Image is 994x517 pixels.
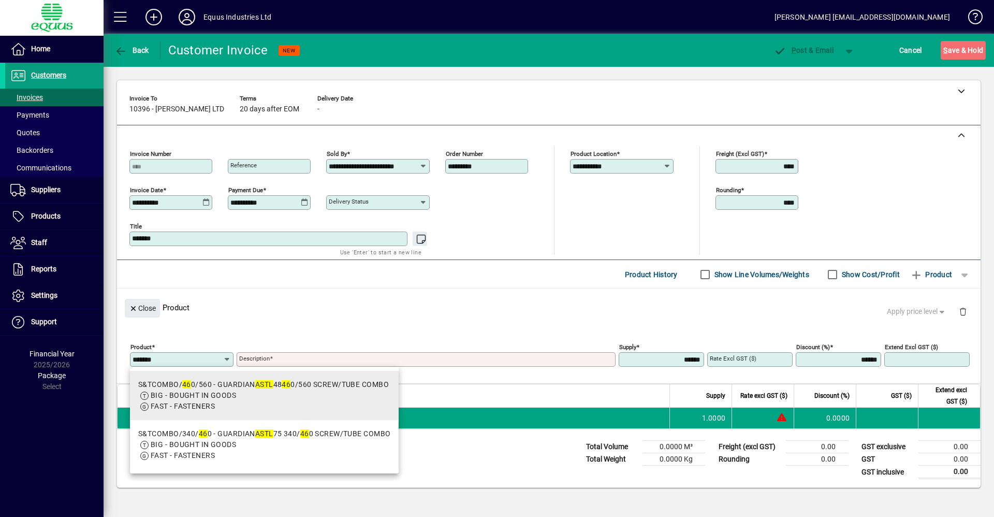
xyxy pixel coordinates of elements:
mat-label: Sold by [327,150,347,157]
span: Invoices [10,93,43,102]
button: Close [125,299,160,318]
div: Customer Invoice [168,42,268,59]
span: BIG - BOUGHT IN GOODS [151,391,236,399]
mat-label: Product location [571,150,617,157]
mat-label: Invoice date [130,186,163,194]
span: Package [38,371,66,380]
td: 0.0000 [794,408,856,428]
span: Communications [10,164,71,172]
div: Equus Industries Ltd [203,9,272,25]
mat-option: S&TCOMBO/340/460 - GUARDIAN ASTL75 340/460 SCREW/TUBE COMBO [130,420,399,469]
app-page-header-button: Delete [951,307,975,316]
span: Supply [706,390,725,401]
a: Backorders [5,141,104,159]
td: GST inclusive [856,466,918,479]
span: Payments [10,111,49,119]
span: GST ($) [891,390,912,401]
td: Total Weight [581,453,643,466]
span: Quotes [10,128,40,137]
td: 0.00 [918,466,981,479]
span: Extend excl GST ($) [925,384,967,407]
span: Financial Year [30,350,75,358]
span: NEW [283,47,296,54]
span: BIG - BOUGHT IN GOODS [151,440,236,449]
mat-option: S&TCOMBO/460/560 - GUARDIAN ASTL48 460/560 SCREW/TUBE COMBO [130,371,399,420]
span: 20 days after EOM [240,105,299,113]
mat-label: Rounding [716,186,741,194]
a: Products [5,204,104,229]
span: Settings [31,291,57,299]
mat-label: Supply [619,343,636,351]
span: Home [31,45,50,53]
button: Apply price level [883,303,951,321]
em: ASTL [255,380,273,389]
span: ave & Hold [943,42,983,59]
a: Settings [5,283,104,309]
span: FAST - FASTENERS [151,402,215,410]
span: Support [31,318,57,326]
a: Suppliers [5,177,104,203]
td: 0.00 [918,453,981,466]
span: Staff [31,238,47,247]
td: 0.00 [786,453,848,466]
a: Support [5,309,104,335]
button: Delete [951,299,975,324]
td: GST [856,453,918,466]
button: Add [137,8,170,26]
td: Rounding [713,453,786,466]
td: GST exclusive [856,441,918,453]
div: [PERSON_NAME] [EMAIL_ADDRESS][DOMAIN_NAME] [774,9,950,25]
button: Cancel [897,41,925,60]
em: 46 [199,429,208,438]
em: 46 [182,380,191,389]
mat-label: Description [239,355,270,362]
mat-label: Invoice number [130,150,171,157]
span: Apply price level [887,306,947,317]
label: Show Cost/Profit [840,269,900,280]
td: 0.0000 Kg [643,453,705,466]
app-page-header-button: Back [104,41,160,60]
a: Reports [5,256,104,282]
em: 46 [300,429,309,438]
a: Knowledge Base [960,2,981,36]
span: Back [114,46,149,54]
span: FAST - FASTENERS [151,451,215,459]
td: 0.00 [786,441,848,453]
a: Communications [5,159,104,177]
button: Profile [170,8,203,26]
button: Post & Email [768,41,839,60]
div: S&TCOMBO/340/ 0 - GUARDIAN 75 340/ 0 SCREW/TUBE COMBO [138,428,390,439]
mat-label: Reference [230,162,257,169]
a: Quotes [5,124,104,141]
span: Discount (%) [814,390,850,401]
mat-label: Order number [446,150,483,157]
a: Invoices [5,89,104,106]
span: 1.0000 [702,413,726,423]
em: 46 [282,380,290,389]
mat-label: Freight (excl GST) [716,150,764,157]
label: Show Line Volumes/Weights [712,269,809,280]
mat-label: Product [130,343,152,351]
span: S [943,46,947,54]
em: ASTL [255,429,273,438]
td: Freight (excl GST) [713,441,786,453]
span: Suppliers [31,185,61,194]
mat-label: Extend excl GST ($) [885,343,938,351]
span: Rate excl GST ($) [740,390,787,401]
mat-label: Title [130,223,142,230]
button: Back [112,41,152,60]
span: Reports [31,265,56,273]
span: - [317,105,319,113]
a: Payments [5,106,104,124]
button: Product History [621,265,682,284]
div: S&TCOMBO/ 0/560 - GUARDIAN 48 0/560 SCREW/TUBE COMBO [138,379,389,390]
td: Total Volume [581,441,643,453]
span: Close [129,300,156,317]
mat-hint: Use 'Enter' to start a new line [340,246,421,258]
span: 10396 - [PERSON_NAME] LTD [129,105,224,113]
span: Backorders [10,146,53,154]
td: 0.00 [918,441,981,453]
span: ost & Email [773,46,834,54]
span: Cancel [899,42,922,59]
a: Home [5,36,104,62]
